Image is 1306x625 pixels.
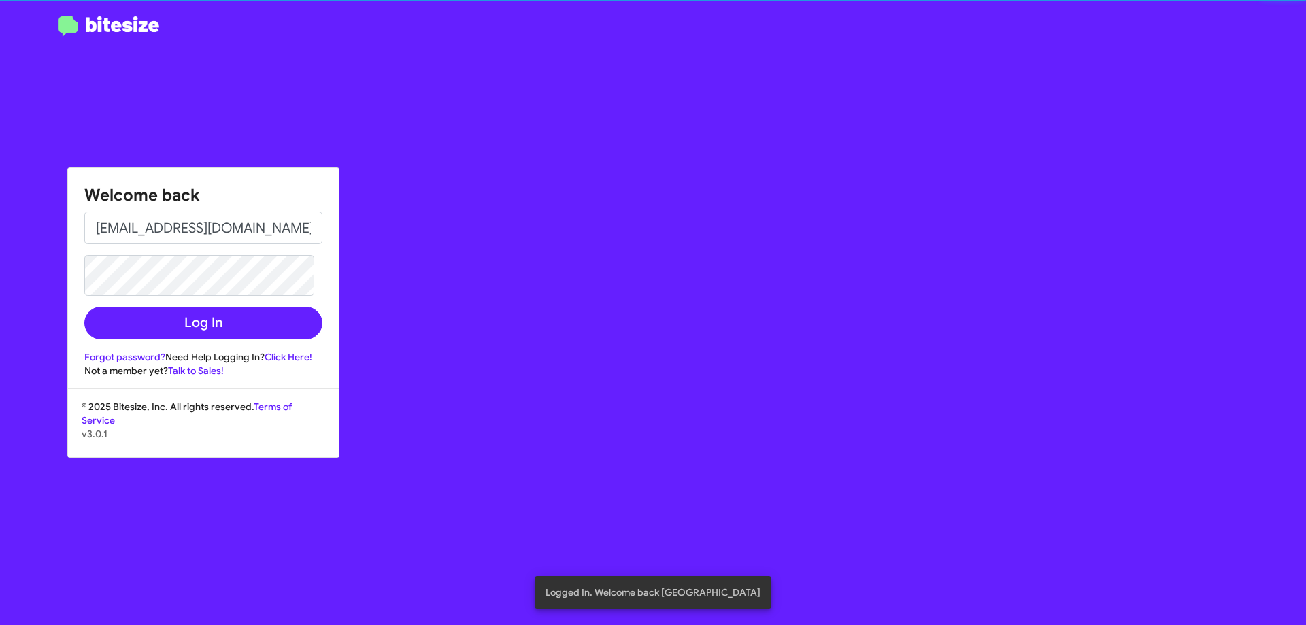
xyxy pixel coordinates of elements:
input: Email address [84,212,322,244]
h1: Welcome back [84,184,322,206]
a: Terms of Service [82,401,292,426]
div: © 2025 Bitesize, Inc. All rights reserved. [68,400,339,457]
div: Not a member yet? [84,364,322,377]
a: Click Here! [265,351,312,363]
div: Need Help Logging In? [84,350,322,364]
p: v3.0.1 [82,427,325,441]
a: Forgot password? [84,351,165,363]
span: Logged In. Welcome back [GEOGRAPHIC_DATA] [546,586,760,599]
a: Talk to Sales! [168,365,224,377]
button: Log In [84,307,322,339]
